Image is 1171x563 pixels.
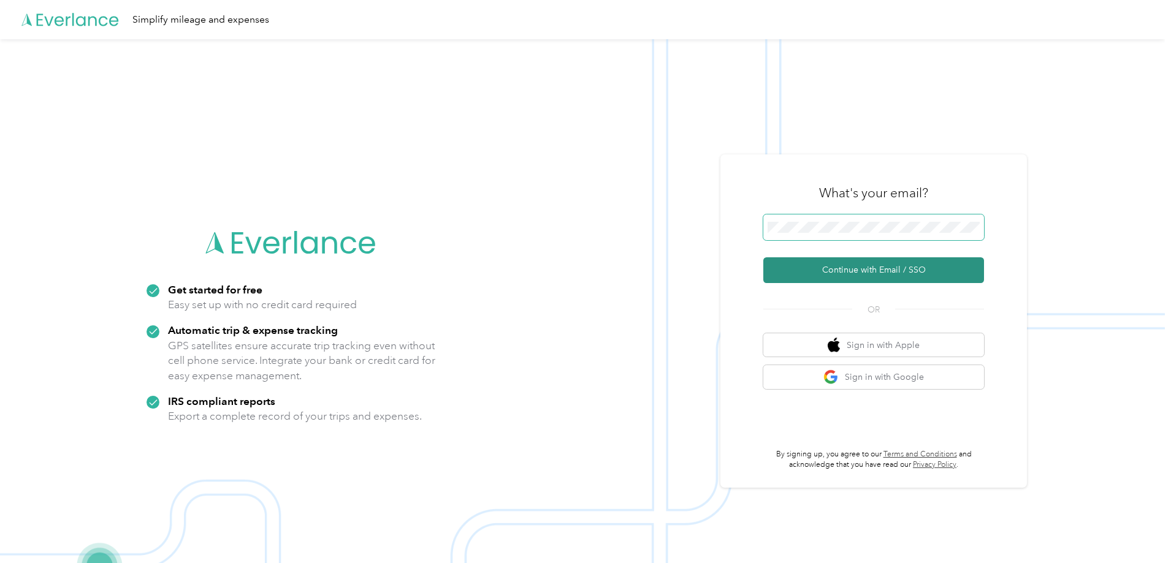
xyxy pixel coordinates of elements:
[132,12,269,28] div: Simplify mileage and expenses
[883,450,957,459] a: Terms and Conditions
[168,409,422,424] p: Export a complete record of your trips and expenses.
[819,184,928,202] h3: What's your email?
[913,460,956,469] a: Privacy Policy
[763,257,984,283] button: Continue with Email / SSO
[763,333,984,357] button: apple logoSign in with Apple
[823,369,839,385] img: google logo
[763,449,984,470] p: By signing up, you agree to our and acknowledge that you have read our .
[168,338,436,384] p: GPS satellites ensure accurate trip tracking even without cell phone service. Integrate your bank...
[828,338,840,353] img: apple logo
[763,365,984,389] button: google logoSign in with Google
[168,297,357,312] p: Easy set up with no credit card required
[852,303,895,316] span: OR
[168,323,338,336] strong: Automatic trip & expense tracking
[168,283,262,296] strong: Get started for free
[168,395,275,407] strong: IRS compliant reports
